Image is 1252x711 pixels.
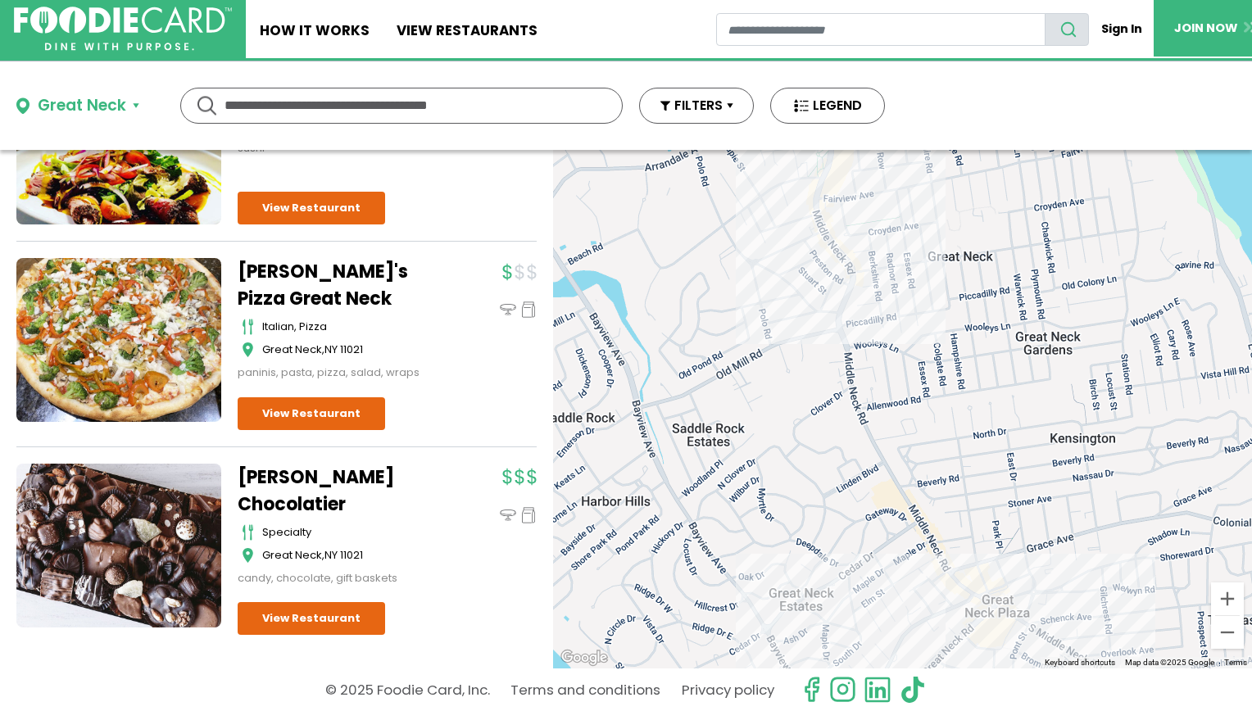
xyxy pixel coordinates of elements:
[557,647,611,668] a: Open this area in Google Maps (opens a new window)
[242,342,254,358] img: map_icon.svg
[639,88,754,124] button: FILTERS
[242,319,254,335] img: cutlery_icon.svg
[500,507,516,523] img: dinein_icon.svg
[262,342,322,357] span: Great Neck
[1125,658,1214,667] span: Map data ©2025 Google
[238,464,442,518] a: [PERSON_NAME] Chocolatier
[716,13,1046,46] input: restaurant search
[324,547,338,563] span: NY
[899,676,927,704] img: tiktok.svg
[238,192,385,224] a: View Restaurant
[262,342,442,358] div: ,
[262,524,442,541] div: specialty
[16,94,139,118] button: Great Neck
[1045,657,1115,668] button: Keyboard shortcuts
[238,397,385,430] a: View Restaurant
[324,342,338,357] span: NY
[340,342,363,357] span: 11021
[242,524,254,541] img: cutlery_icon.svg
[557,647,611,668] img: Google
[1224,658,1247,667] a: Terms
[682,676,774,704] a: Privacy policy
[262,547,442,564] div: ,
[238,602,385,635] a: View Restaurant
[500,301,516,318] img: dinein_icon.svg
[864,676,891,704] img: linkedin.svg
[1089,13,1154,45] a: Sign In
[1211,616,1244,649] button: Zoom out
[38,94,126,118] div: Great Neck
[262,547,322,563] span: Great Neck
[238,258,442,312] a: [PERSON_NAME]'s Pizza Great Neck
[1211,582,1244,615] button: Zoom in
[238,570,442,586] div: candy, chocolate, gift baskets
[520,301,537,318] img: pickup_icon.svg
[14,7,232,51] img: FoodieCard; Eat, Drink, Save, Donate
[770,88,885,124] button: LEGEND
[340,547,363,563] span: 11021
[242,547,254,564] img: map_icon.svg
[510,676,660,704] a: Terms and conditions
[262,319,442,335] div: italian, pizza
[798,676,826,704] svg: check us out on facebook
[238,365,442,381] div: paninis, pasta, pizza, salad, wraps
[1045,13,1089,46] button: search
[325,676,490,704] p: © 2025 Foodie Card, Inc.
[520,507,537,523] img: pickup_icon.svg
